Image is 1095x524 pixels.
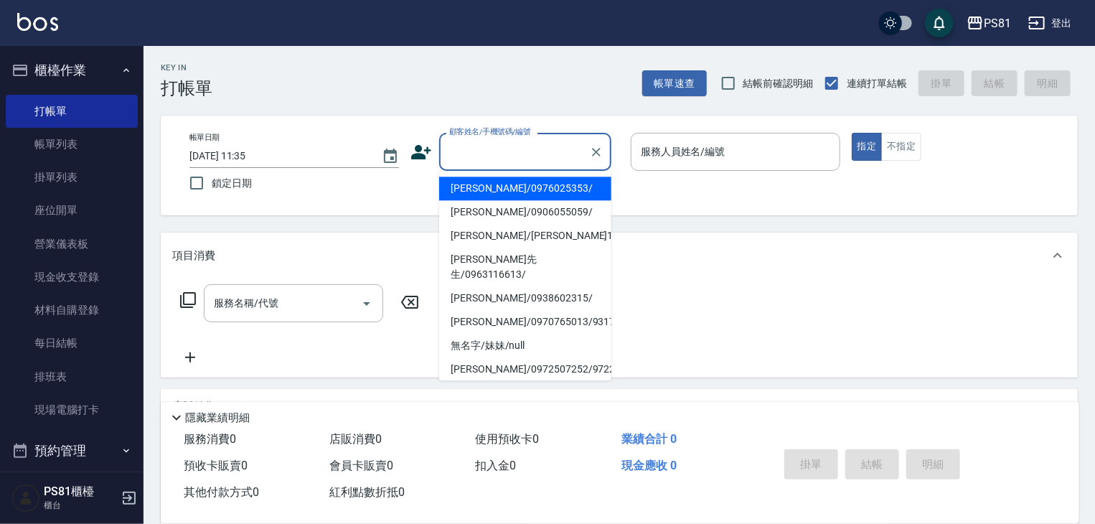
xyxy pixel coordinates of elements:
[984,14,1011,32] div: PS81
[6,261,138,294] a: 現金收支登錄
[847,76,907,91] span: 連續打單結帳
[184,459,248,472] span: 預收卡販賣 0
[1023,10,1078,37] button: 登出
[17,13,58,31] img: Logo
[621,459,677,472] span: 現金應收 0
[881,133,921,161] button: 不指定
[172,399,215,414] p: 店販銷售
[439,200,611,224] li: [PERSON_NAME]/0906055059/
[6,228,138,261] a: 營業儀表板
[212,176,252,191] span: 鎖定日期
[439,224,611,248] li: [PERSON_NAME]/[PERSON_NAME]1936/1936
[439,177,611,200] li: [PERSON_NAME]/0976025353/
[6,52,138,89] button: 櫃檯作業
[476,459,517,472] span: 扣入金 0
[439,248,611,286] li: [PERSON_NAME]先生/0963116613/
[161,233,1078,279] div: 項目消費
[439,310,611,334] li: [PERSON_NAME]/0970765013/9317
[355,292,378,315] button: Open
[6,393,138,426] a: 現場電腦打卡
[852,133,883,161] button: 指定
[44,499,117,512] p: 櫃台
[6,327,138,360] a: 每日結帳
[161,78,212,98] h3: 打帳單
[6,161,138,194] a: 掛單列表
[44,485,117,499] h5: PS81櫃檯
[925,9,954,37] button: save
[6,194,138,227] a: 座位開單
[185,411,250,426] p: 隱藏業績明細
[184,485,259,499] span: 其他付款方式 0
[439,334,611,357] li: 無名字/妹妹/null
[329,432,382,446] span: 店販消費 0
[439,286,611,310] li: [PERSON_NAME]/0938602315/
[373,139,408,174] button: Choose date, selected date is 2025-08-26
[743,76,814,91] span: 結帳前確認明細
[476,432,540,446] span: 使用預收卡 0
[6,294,138,327] a: 材料自購登錄
[329,485,405,499] span: 紅利點數折抵 0
[439,357,611,381] li: [PERSON_NAME]/0972507252/9722
[11,484,40,513] img: Person
[189,132,220,143] label: 帳單日期
[189,144,367,168] input: YYYY/MM/DD hh:mm
[586,142,606,162] button: Clear
[184,432,236,446] span: 服務消費 0
[6,432,138,469] button: 預約管理
[6,95,138,128] a: 打帳單
[6,128,138,161] a: 帳單列表
[621,432,677,446] span: 業績合計 0
[329,459,393,472] span: 會員卡販賣 0
[961,9,1017,38] button: PS81
[642,70,707,97] button: 帳單速查
[6,360,138,393] a: 排班表
[161,389,1078,424] div: 店販銷售
[172,248,215,263] p: 項目消費
[449,126,531,137] label: 顧客姓名/手機號碼/編號
[6,469,138,507] button: 報表及分析
[161,63,212,72] h2: Key In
